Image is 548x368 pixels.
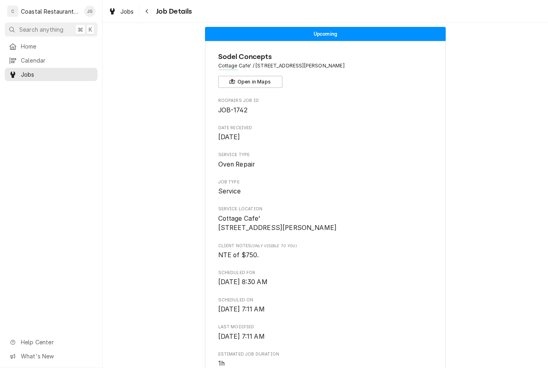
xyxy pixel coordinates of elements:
[218,76,282,88] button: Open in Maps
[218,351,433,358] span: Estimated Job Duration
[218,360,225,367] span: 1h
[218,305,265,313] span: [DATE] 7:11 AM
[218,133,240,141] span: [DATE]
[218,106,433,115] span: Roopairs Job ID
[205,27,446,41] div: Status
[218,206,433,233] div: Service Location
[218,278,268,286] span: [DATE] 8:30 AM
[19,25,63,34] span: Search anything
[89,25,92,34] span: K
[218,62,433,69] span: Address
[218,187,433,196] span: Job Type
[218,297,433,303] span: Scheduled On
[218,270,433,287] div: Scheduled For
[218,161,255,168] span: Oven Repair
[154,6,192,17] span: Job Details
[218,206,433,212] span: Service Location
[218,324,433,330] span: Last Modified
[218,179,433,196] div: Job Type
[84,6,95,17] div: JG
[218,251,259,259] span: NTE of $750.
[120,7,134,16] span: Jobs
[141,5,154,18] button: Navigate back
[5,54,97,67] a: Calendar
[218,214,433,233] span: Service Location
[21,7,80,16] div: Coastal Restaurant Repair
[21,352,93,360] span: What's New
[218,215,337,232] span: Cottage Cafe' [STREET_ADDRESS][PERSON_NAME]
[218,98,433,104] span: Roopairs Job ID
[218,152,433,158] span: Service Type
[218,187,241,195] span: Service
[5,68,97,81] a: Jobs
[218,270,433,276] span: Scheduled For
[218,243,433,249] span: Client Notes
[218,305,433,314] span: Scheduled On
[218,160,433,169] span: Service Type
[218,179,433,185] span: Job Type
[5,40,97,53] a: Home
[21,42,93,51] span: Home
[218,277,433,287] span: Scheduled For
[218,51,433,62] span: Name
[218,243,433,260] div: [object Object]
[218,333,265,340] span: [DATE] 7:11 AM
[218,324,433,341] div: Last Modified
[218,152,433,169] div: Service Type
[314,31,337,37] span: Upcoming
[7,6,18,17] div: C
[21,70,93,79] span: Jobs
[218,125,433,131] span: Date Received
[218,106,248,114] span: JOB-1742
[5,350,97,363] a: Go to What's New
[218,132,433,142] span: Date Received
[21,56,93,65] span: Calendar
[5,335,97,349] a: Go to Help Center
[251,244,296,248] span: (Only Visible to You)
[218,98,433,115] div: Roopairs Job ID
[77,25,83,34] span: ⌘
[5,22,97,37] button: Search anything⌘K
[21,338,93,346] span: Help Center
[218,297,433,314] div: Scheduled On
[218,51,433,88] div: Client Information
[105,5,137,18] a: Jobs
[84,6,95,17] div: James Gatton's Avatar
[218,332,433,342] span: Last Modified
[218,125,433,142] div: Date Received
[218,250,433,260] span: [object Object]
